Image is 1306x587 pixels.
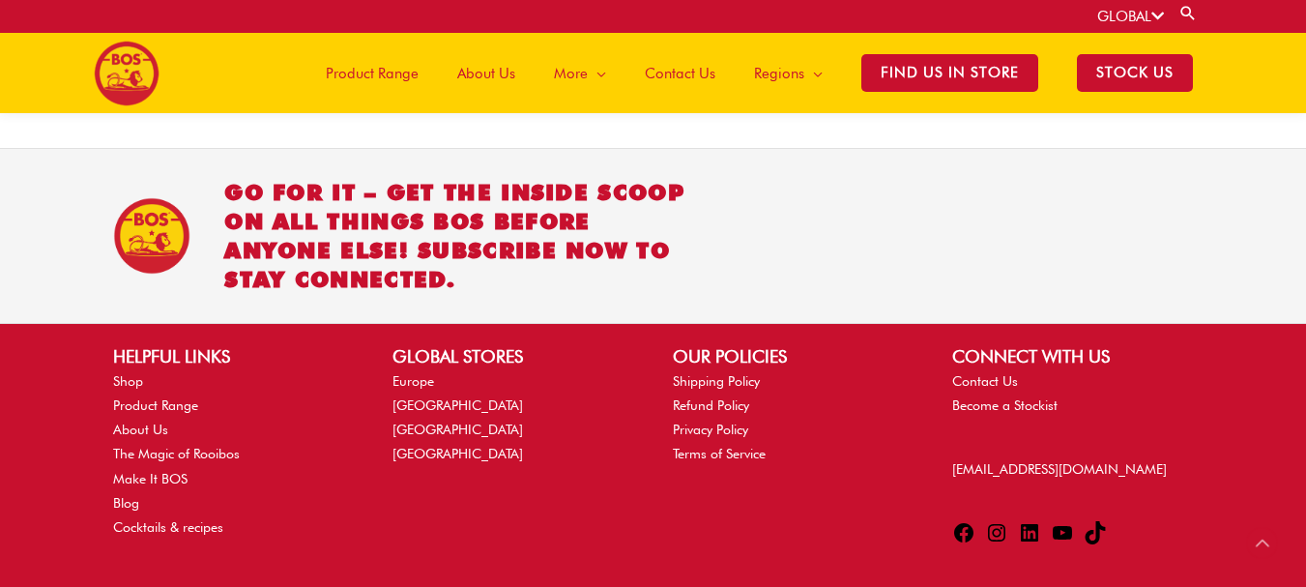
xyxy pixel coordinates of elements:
[1097,8,1164,25] a: GLOBAL
[392,373,434,389] a: Europe
[625,33,735,113] a: Contact Us
[113,397,198,413] a: Product Range
[952,461,1167,477] a: [EMAIL_ADDRESS][DOMAIN_NAME]
[952,373,1018,389] a: Contact Us
[673,373,760,389] a: Shipping Policy
[754,44,804,103] span: Regions
[861,54,1038,92] span: Find Us in Store
[673,343,914,369] h2: OUR POLICIES
[735,33,842,113] a: Regions
[554,44,588,103] span: More
[535,33,625,113] a: More
[952,397,1058,413] a: Become a Stockist
[113,519,223,535] a: Cocktails & recipes
[292,33,1212,113] nav: Site Navigation
[113,197,190,275] img: BOS Ice Tea
[438,33,535,113] a: About Us
[94,41,160,106] img: BOS logo finals-200px
[113,343,354,369] h2: HELPFUL LINKS
[113,422,168,437] a: About Us
[392,446,523,461] a: [GEOGRAPHIC_DATA]
[952,343,1193,369] h2: CONNECT WITH US
[113,471,188,486] a: Make It BOS
[673,422,748,437] a: Privacy Policy
[645,44,715,103] span: Contact Us
[673,397,749,413] a: Refund Policy
[1058,33,1212,113] a: STOCK US
[113,495,139,511] a: Blog
[113,373,143,389] a: Shop
[392,422,523,437] a: [GEOGRAPHIC_DATA]
[673,369,914,467] nav: OUR POLICIES
[457,44,515,103] span: About Us
[1178,4,1198,22] a: Search button
[1077,54,1193,92] span: STOCK US
[113,369,354,540] nav: HELPFUL LINKS
[224,178,694,294] h2: Go for it – get the inside scoop on all things BOS before anyone else! Subscribe now to stay conn...
[392,369,633,467] nav: GLOBAL STORES
[842,33,1058,113] a: Find Us in Store
[113,446,240,461] a: The Magic of Rooibos
[952,369,1193,418] nav: CONNECT WITH US
[306,33,438,113] a: Product Range
[326,44,419,103] span: Product Range
[392,397,523,413] a: [GEOGRAPHIC_DATA]
[673,446,766,461] a: Terms of Service
[392,343,633,369] h2: GLOBAL STORES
